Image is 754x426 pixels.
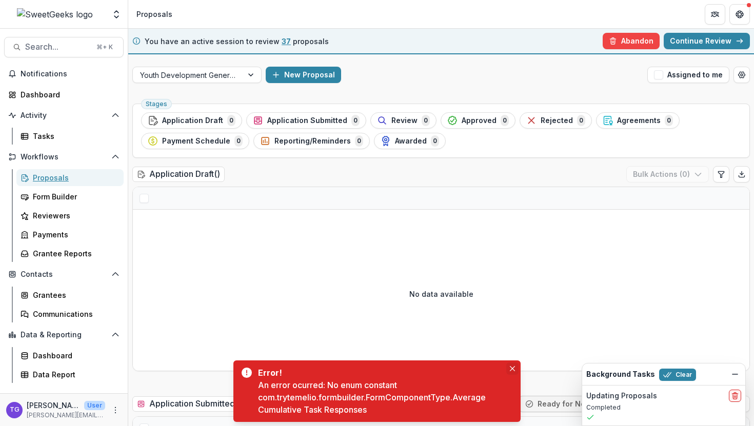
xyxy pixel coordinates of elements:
button: Application Submitted0 [246,112,366,129]
div: An error ocurred: No enum constant com.trytemelio.formbuilder.FormComponentType.Average Cumulativ... [258,379,504,416]
a: Form Builder [16,188,124,205]
a: Grantees [16,287,124,303]
div: Error! [258,367,500,379]
a: Proposals [16,169,124,186]
button: Open Contacts [4,266,124,282]
div: Data Report [33,369,115,380]
button: New Proposal [266,67,341,83]
a: Dashboard [16,347,124,364]
span: 0 [234,135,243,147]
span: 0 [227,115,235,126]
span: Stages [146,100,167,108]
button: Ready for Next Stage [519,396,622,412]
div: Grantees [33,290,115,300]
button: Open entity switcher [109,4,124,25]
button: More [109,404,122,416]
p: No data available [409,289,473,299]
a: Dashboard [4,86,124,103]
h2: Application Submitted ( ) [132,396,246,411]
div: Proposals [136,9,172,19]
span: Awarded [395,137,427,146]
span: Application Draft [162,116,223,125]
img: SweetGeeks logo [17,8,93,21]
span: Approved [462,116,497,125]
a: Continue Review [664,33,750,49]
a: Reviewers [16,207,124,224]
span: 0 [577,115,585,126]
h2: Application Draft ( ) [132,167,225,181]
button: Agreements0 [596,112,680,129]
p: User [84,401,105,410]
button: Partners [705,4,725,25]
span: 0 [422,115,430,126]
span: Review [391,116,418,125]
div: Proposals [33,172,115,183]
button: Edit table settings [713,166,729,182]
h2: Updating Proposals [586,392,657,400]
button: Export table data [733,166,750,182]
div: Dashboard [21,89,115,100]
div: Reviewers [33,210,115,221]
button: Open Workflows [4,149,124,165]
button: Close [506,362,519,375]
p: [PERSON_NAME][EMAIL_ADDRESS][DOMAIN_NAME] [27,411,105,420]
button: Notifications [4,66,124,82]
span: Application Submitted [267,116,347,125]
span: Reporting/Reminders [274,137,351,146]
button: Review0 [370,112,436,129]
span: 0 [355,135,363,147]
button: Rejected0 [520,112,592,129]
button: Abandon [603,33,660,49]
button: Dismiss [729,368,741,380]
button: Reporting/Reminders0 [253,133,370,149]
div: Theresa Gartland [10,407,19,413]
button: Assigned to me [647,67,729,83]
p: You have an active session to review proposals [145,36,329,47]
div: Tasks [33,131,115,141]
p: [PERSON_NAME] [27,400,80,411]
button: Clear [659,369,696,381]
span: 0 [351,115,360,126]
a: Data Report [16,366,124,383]
span: 0 [665,115,673,126]
span: Payment Schedule [162,137,230,146]
nav: breadcrumb [132,7,176,22]
span: Contacts [21,270,107,279]
h2: Background Tasks [586,370,655,379]
span: Notifications [21,70,120,78]
button: Open Data & Reporting [4,327,124,343]
button: Bulk Actions (0) [626,166,709,182]
span: Workflows [21,153,107,161]
div: Payments [33,229,115,240]
button: Open table manager [733,67,750,83]
button: delete [729,390,741,402]
span: Agreements [617,116,661,125]
button: Approved0 [441,112,515,129]
button: Open Activity [4,107,124,124]
span: 0 [431,135,439,147]
div: Form Builder [33,191,115,202]
button: Application Draft0 [141,112,242,129]
p: Completed [586,403,741,412]
div: Grantee Reports [33,248,115,259]
span: Data & Reporting [21,331,107,339]
div: ⌘ + K [94,42,115,53]
a: Tasks [16,128,124,145]
button: Awarded0 [374,133,446,149]
div: Communications [33,309,115,319]
button: Search... [4,37,124,57]
span: 0 [501,115,509,126]
a: Payments [16,226,124,243]
span: Rejected [541,116,573,125]
button: Payment Schedule0 [141,133,249,149]
span: Search... [25,42,90,52]
span: Activity [21,111,107,120]
span: 37 [282,37,291,46]
button: Get Help [729,4,750,25]
a: Communications [16,306,124,322]
a: Grantee Reports [16,245,124,262]
div: Dashboard [33,350,115,361]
